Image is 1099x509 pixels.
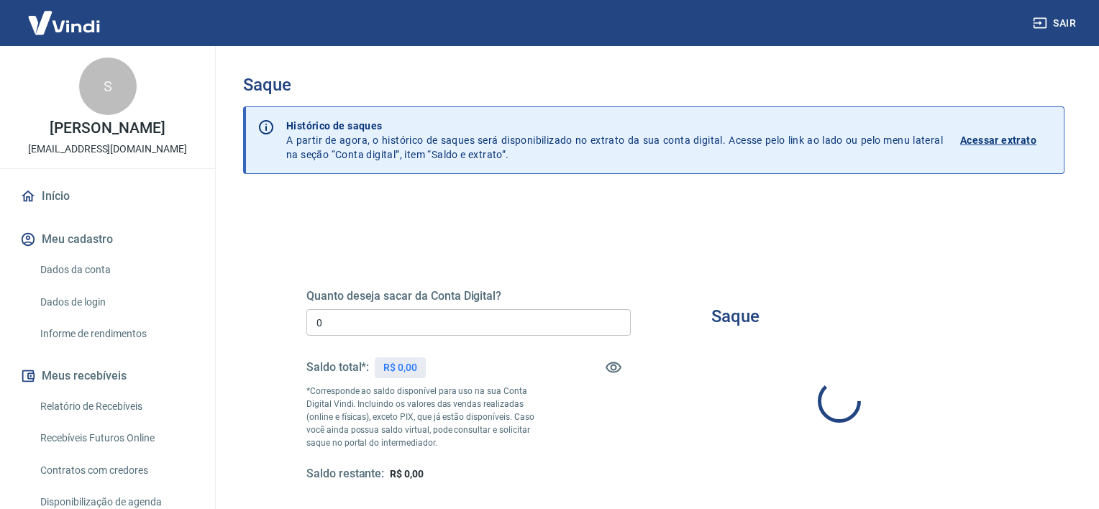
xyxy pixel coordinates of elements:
[306,385,549,449] p: *Corresponde ao saldo disponível para uso na sua Conta Digital Vindi. Incluindo os valores das ve...
[17,1,111,45] img: Vindi
[306,360,369,375] h5: Saldo total*:
[50,121,165,136] p: [PERSON_NAME]
[79,58,137,115] div: S
[17,360,198,392] button: Meus recebíveis
[390,468,424,480] span: R$ 0,00
[35,423,198,453] a: Recebíveis Futuros Online
[286,119,943,162] p: A partir de agora, o histórico de saques será disponibilizado no extrato da sua conta digital. Ac...
[306,289,631,303] h5: Quanto deseja sacar da Conta Digital?
[243,75,1064,95] h3: Saque
[35,255,198,285] a: Dados da conta
[960,119,1052,162] a: Acessar extrato
[35,392,198,421] a: Relatório de Recebíveis
[17,224,198,255] button: Meu cadastro
[35,456,198,485] a: Contratos com credores
[960,133,1036,147] p: Acessar extrato
[17,180,198,212] a: Início
[28,142,187,157] p: [EMAIL_ADDRESS][DOMAIN_NAME]
[306,467,384,482] h5: Saldo restante:
[35,319,198,349] a: Informe de rendimentos
[711,306,760,326] h3: Saque
[35,288,198,317] a: Dados de login
[286,119,943,133] p: Histórico de saques
[383,360,417,375] p: R$ 0,00
[1030,10,1082,37] button: Sair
